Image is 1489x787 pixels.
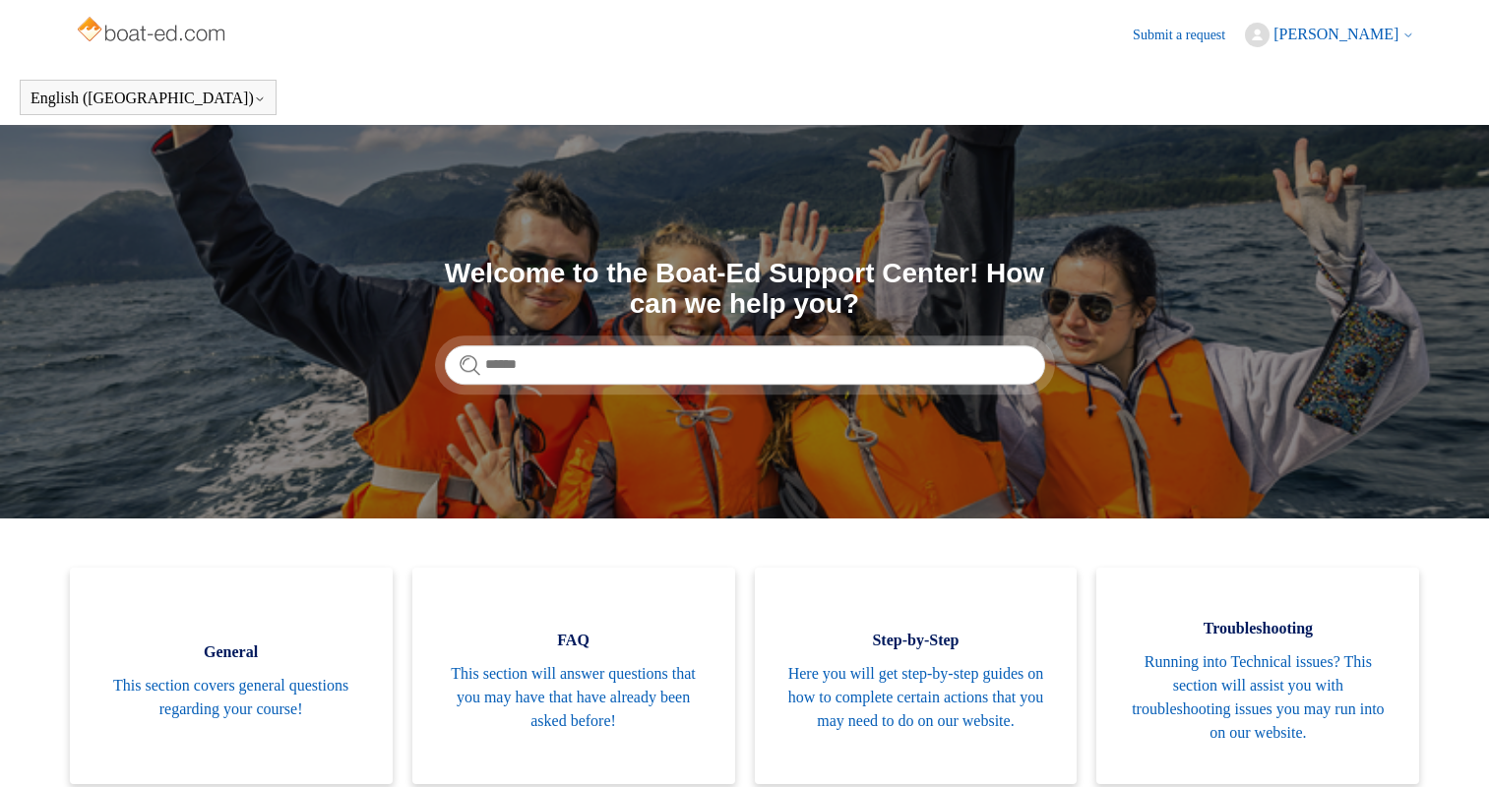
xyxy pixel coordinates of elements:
[1126,650,1390,745] span: Running into Technical issues? This section will assist you with troubleshooting issues you may r...
[784,662,1048,733] span: Here you will get step-by-step guides on how to complete certain actions that you may need to do ...
[1096,568,1419,784] a: Troubleshooting Running into Technical issues? This section will assist you with troubleshooting ...
[1126,617,1390,640] span: Troubleshooting
[31,90,266,107] button: English ([GEOGRAPHIC_DATA])
[412,568,735,784] a: FAQ This section will answer questions that you may have that have already been asked before!
[784,629,1048,652] span: Step-by-Step
[755,568,1078,784] a: Step-by-Step Here you will get step-by-step guides on how to complete certain actions that you ma...
[442,629,706,652] span: FAQ
[1423,721,1474,772] div: Live chat
[99,674,363,721] span: This section covers general questions regarding your course!
[1273,26,1398,42] span: [PERSON_NAME]
[70,568,393,784] a: General This section covers general questions regarding your course!
[75,12,231,51] img: Boat-Ed Help Center home page
[445,345,1045,385] input: Search
[1245,23,1414,47] button: [PERSON_NAME]
[99,640,363,664] span: General
[1133,25,1245,45] a: Submit a request
[445,259,1045,320] h1: Welcome to the Boat-Ed Support Center! How can we help you?
[442,662,706,733] span: This section will answer questions that you may have that have already been asked before!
